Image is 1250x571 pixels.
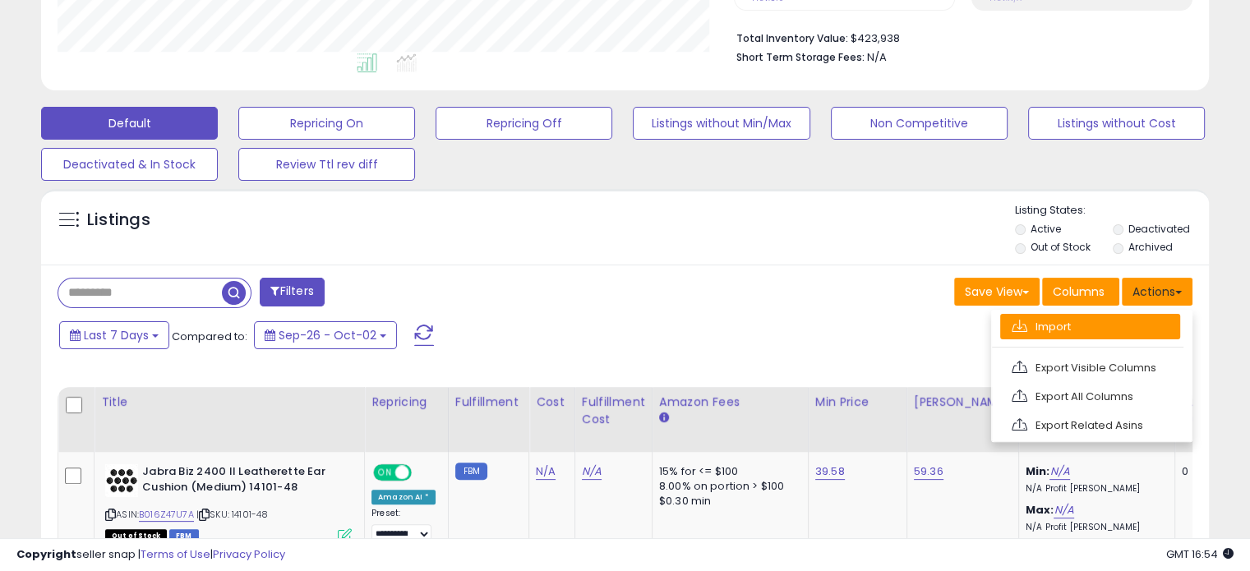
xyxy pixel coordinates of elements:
img: 31zbPEOctjL._SL40_.jpg [105,464,138,497]
span: | SKU: 14101-48 [196,508,269,521]
button: Non Competitive [831,107,1008,140]
button: Columns [1042,278,1119,306]
div: Fulfillment [455,394,522,411]
div: ASIN: [105,464,352,541]
label: Out of Stock [1031,240,1091,254]
a: Export Visible Columns [1000,355,1180,380]
a: Import [1000,314,1180,339]
div: Amazon Fees [659,394,801,411]
small: FBM [455,463,487,480]
a: Export All Columns [1000,384,1180,409]
button: Repricing On [238,107,415,140]
strong: Copyright [16,546,76,562]
label: Deactivated [1128,222,1189,236]
span: Last 7 Days [84,327,149,343]
div: 0 [1182,464,1233,479]
a: 39.58 [815,463,845,480]
li: $423,938 [736,27,1180,47]
b: Max: [1026,502,1054,518]
label: Archived [1128,240,1172,254]
button: Save View [954,278,1040,306]
div: 8.00% on portion > $100 [659,479,796,494]
button: Last 7 Days [59,321,169,349]
div: Title [101,394,357,411]
a: Privacy Policy [213,546,285,562]
a: N/A [536,463,556,480]
div: 15% for <= $100 [659,464,796,479]
b: Min: [1026,463,1050,479]
a: N/A [582,463,602,480]
div: [PERSON_NAME] [914,394,1012,411]
button: Actions [1122,278,1192,306]
div: Fulfillment Cost [582,394,645,428]
p: Listing States: [1015,203,1209,219]
a: N/A [1054,502,1073,518]
div: Cost [536,394,568,411]
label: Active [1031,222,1061,236]
span: 2025-10-10 16:54 GMT [1166,546,1234,562]
button: Repricing Off [436,107,612,140]
span: OFF [409,466,436,480]
b: Total Inventory Value: [736,31,848,45]
button: Listings without Cost [1028,107,1205,140]
small: Amazon Fees. [659,411,669,426]
div: Preset: [371,508,436,545]
a: N/A [1049,463,1069,480]
div: Amazon AI * [371,490,436,504]
button: Sep-26 - Oct-02 [254,321,397,349]
button: Deactivated & In Stock [41,148,218,181]
p: N/A Profit [PERSON_NAME] [1026,522,1162,533]
span: Sep-26 - Oct-02 [279,327,376,343]
a: Export Related Asins [1000,412,1180,438]
span: Compared to: [172,329,247,344]
button: Review Ttl rev diff [238,148,415,181]
h5: Listings [87,209,150,232]
div: Repricing [371,394,441,411]
p: N/A Profit [PERSON_NAME] [1026,483,1162,495]
span: Columns [1053,283,1105,300]
div: Min Price [815,394,900,411]
span: N/A [867,49,887,65]
div: $0.30 min [659,494,796,509]
a: 59.36 [914,463,943,480]
b: Jabra Biz 2400 II Leatherette Ear Cushion (Medium) 14101-48 [142,464,342,499]
b: Short Term Storage Fees: [736,50,865,64]
div: seller snap | | [16,547,285,563]
button: Filters [260,278,324,306]
a: Terms of Use [141,546,210,562]
a: B016Z47U7A [139,508,194,522]
button: Default [41,107,218,140]
span: ON [375,466,395,480]
button: Listings without Min/Max [633,107,810,140]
